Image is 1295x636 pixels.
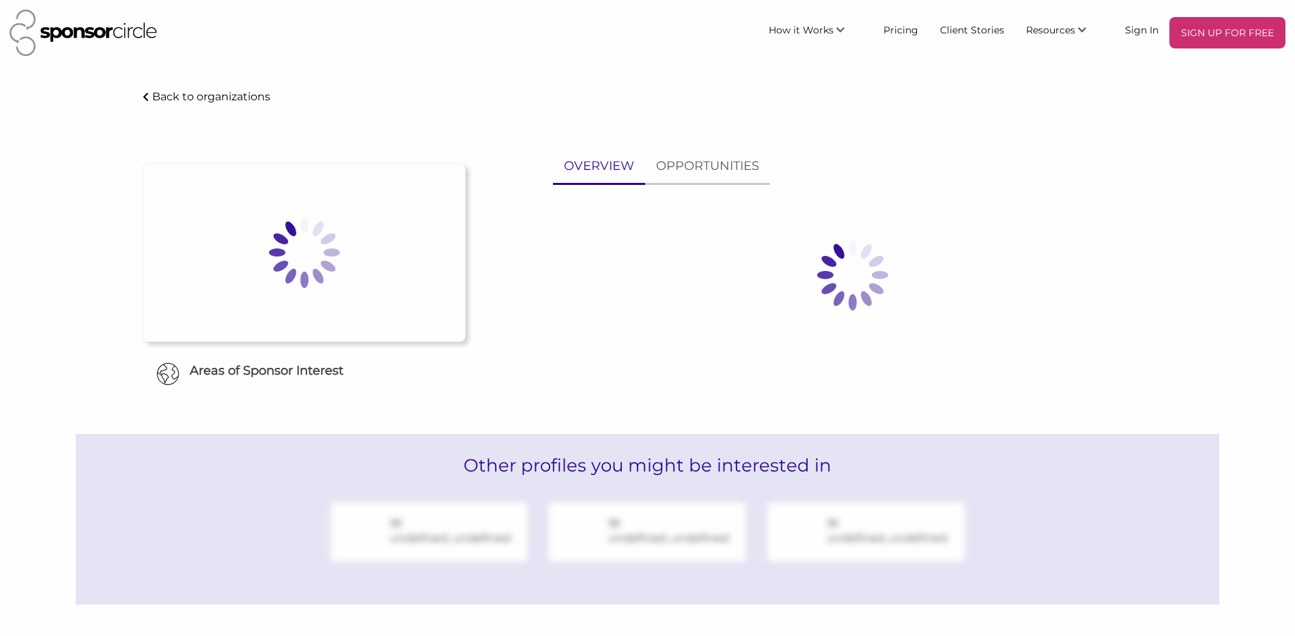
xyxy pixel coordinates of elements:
img: Loading spinner [236,184,373,321]
p: OPPORTUNITIES [656,156,759,176]
a: Pricing [872,17,929,42]
img: Globe Icon [156,362,180,386]
span: Resources [1026,24,1075,36]
span: How it Works [769,24,834,36]
a: Sign In [1114,17,1169,42]
li: Resources [1015,17,1114,48]
h2: Other profiles you might be interested in [76,434,1220,497]
p: Back to organizations [152,90,270,103]
a: Client Stories [929,17,1015,42]
img: Loading spinner [784,207,921,343]
p: OVERVIEW [564,156,634,176]
p: SIGN UP FOR FREE [1175,23,1280,43]
img: Sponsor Circle Logo [10,10,157,56]
li: How it Works [758,17,872,48]
h6: Areas of Sponsor Interest [132,362,476,379]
